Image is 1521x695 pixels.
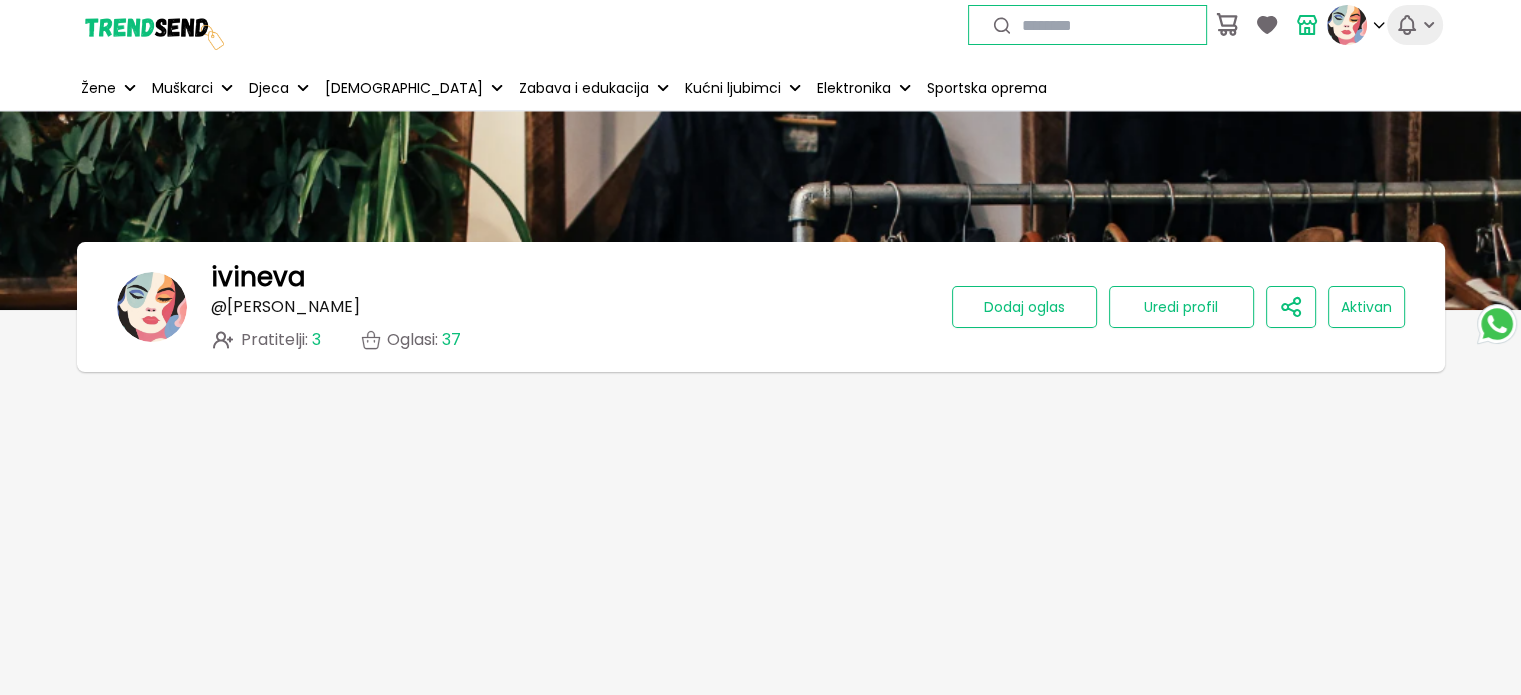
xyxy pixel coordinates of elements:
p: Muškarci [152,78,213,99]
button: Kućni ljubimci [681,66,805,110]
p: Djeca [249,78,289,99]
button: [DEMOGRAPHIC_DATA] [321,66,507,110]
p: Zabava i edukacija [519,78,649,99]
button: Djeca [245,66,313,110]
button: Zabava i edukacija [515,66,673,110]
p: Žene [81,78,116,99]
button: Aktivan [1328,286,1405,328]
button: Žene [77,66,140,110]
button: Muškarci [148,66,237,110]
span: Pratitelji : [241,331,321,349]
button: Elektronika [813,66,915,110]
button: Dodaj oglas [952,286,1097,328]
img: banner [117,272,187,342]
p: @ [PERSON_NAME] [211,298,360,316]
span: 37 [442,328,461,351]
img: profile picture [1327,5,1367,45]
a: Sportska oprema [923,66,1051,110]
button: Uredi profil [1109,286,1254,328]
p: Oglasi : [387,331,461,349]
span: 3 [312,328,321,351]
p: Elektronika [817,78,891,99]
h1: ivineva [211,262,305,292]
p: [DEMOGRAPHIC_DATA] [325,78,483,99]
p: Kućni ljubimci [685,78,781,99]
span: Dodaj oglas [984,297,1065,317]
